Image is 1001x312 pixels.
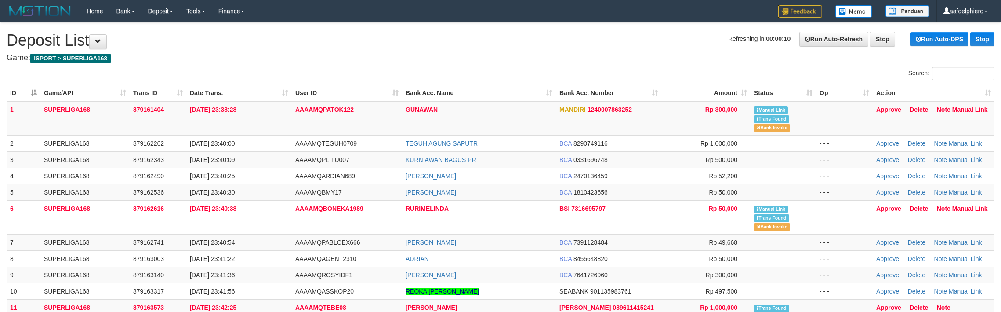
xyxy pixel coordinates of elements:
td: SUPERLIGA168 [40,283,130,299]
span: 879162536 [133,189,164,196]
a: Manual Link [949,255,982,262]
span: [DATE] 23:40:09 [190,156,235,163]
th: Bank Acc. Name: activate to sort column ascending [402,85,556,101]
span: Bank is not match [754,124,790,132]
span: [DATE] 23:40:25 [190,173,235,180]
span: Copy 089611415241 to clipboard [613,304,653,311]
span: AAAAMQAGENT2310 [295,255,356,262]
a: Note [934,288,947,295]
span: AAAAMQPATOK122 [295,106,354,113]
strong: 00:00:10 [766,35,791,42]
a: Delete [908,140,925,147]
td: SUPERLIGA168 [40,200,130,234]
td: SUPERLIGA168 [40,101,130,136]
span: AAAAMQROSYIDF1 [295,272,352,279]
a: Approve [876,173,899,180]
td: - - - [816,184,873,200]
a: Approve [876,239,899,246]
span: Bank is not match [754,223,790,231]
span: AAAAMQPABLOEX666 [295,239,360,246]
span: MANDIRI [559,106,586,113]
a: [PERSON_NAME] [406,189,456,196]
span: Copy 8455648820 to clipboard [573,255,608,262]
a: Delete [908,173,925,180]
span: 879162262 [133,140,164,147]
td: - - - [816,234,873,250]
a: Delete [908,156,925,163]
td: - - - [816,151,873,168]
a: Delete [910,205,928,212]
span: Rp 1,000,000 [700,304,737,311]
td: 2 [7,135,40,151]
a: Manual Link [952,106,988,113]
td: 1 [7,101,40,136]
a: Approve [876,288,899,295]
td: SUPERLIGA168 [40,184,130,200]
span: AAAAMQBONEKA1989 [295,205,363,212]
span: ISPORT > SUPERLIGA168 [30,54,111,63]
span: [DATE] 23:40:00 [190,140,235,147]
a: KURNIAWAN BAGUS PR [406,156,476,163]
span: Copy 1240007863252 to clipboard [588,106,632,113]
h1: Deposit List [7,32,994,49]
td: - - - [816,135,873,151]
span: [DATE] 23:41:36 [190,272,235,279]
th: Game/API: activate to sort column ascending [40,85,130,101]
a: RURIMELINDA [406,205,449,212]
td: SUPERLIGA168 [40,267,130,283]
a: Manual Link [952,205,988,212]
a: Note [934,140,947,147]
span: BCA [559,173,572,180]
span: Copy 901135983761 to clipboard [590,288,631,295]
img: Button%20Memo.svg [835,5,872,18]
span: Rp 52,200 [709,173,737,180]
a: Note [934,156,947,163]
td: 8 [7,250,40,267]
span: 879162616 [133,205,164,212]
a: Approve [876,106,901,113]
a: Manual Link [949,272,982,279]
a: Run Auto-Refresh [799,32,868,47]
a: Approve [876,255,899,262]
img: MOTION_logo.png [7,4,73,18]
a: [PERSON_NAME] [406,173,456,180]
a: Delete [908,288,925,295]
a: Delete [908,272,925,279]
th: Op: activate to sort column ascending [816,85,873,101]
td: 3 [7,151,40,168]
span: 879163317 [133,288,164,295]
td: 7 [7,234,40,250]
a: Manual Link [949,239,982,246]
td: 6 [7,200,40,234]
span: Similar transaction found [754,115,789,123]
span: 879163003 [133,255,164,262]
span: Rp 300,000 [705,106,737,113]
a: Note [934,239,947,246]
span: SEABANK [559,288,588,295]
span: Copy 7641726960 to clipboard [573,272,608,279]
span: [PERSON_NAME] [559,304,611,311]
a: Stop [870,32,895,47]
span: 879163140 [133,272,164,279]
span: Copy 2470136459 to clipboard [573,173,608,180]
a: Manual Link [949,156,982,163]
input: Search: [932,67,994,80]
td: - - - [816,200,873,234]
span: BCA [559,255,572,262]
a: Manual Link [949,173,982,180]
a: Note [937,304,950,311]
a: Note [934,255,947,262]
span: AAAAMQBMY17 [295,189,342,196]
th: Status: activate to sort column ascending [751,85,816,101]
span: BCA [559,189,572,196]
td: - - - [816,250,873,267]
a: Manual Link [949,288,982,295]
span: [DATE] 23:42:25 [190,304,236,311]
a: GUNAWAN [406,106,438,113]
a: Note [937,106,950,113]
span: Rp 50,000 [709,205,737,212]
a: Note [937,205,950,212]
td: SUPERLIGA168 [40,135,130,151]
td: - - - [816,101,873,136]
span: Copy 0331696748 to clipboard [573,156,608,163]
